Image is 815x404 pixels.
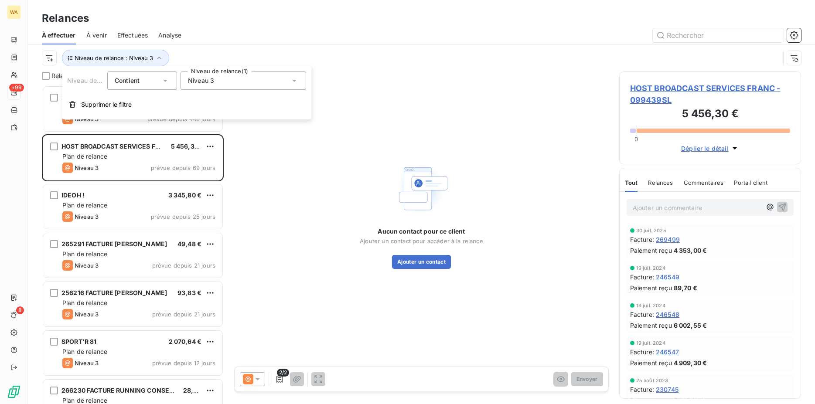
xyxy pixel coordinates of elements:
[630,246,672,255] span: Paiement reçu
[630,358,672,367] span: Paiement reçu
[679,143,742,153] button: Déplier le détail
[75,164,99,171] span: Niveau 3
[16,306,24,314] span: 8
[653,28,784,42] input: Rechercher
[115,77,140,84] span: Contient
[277,369,289,377] span: 2/2
[681,144,729,153] span: Déplier le détail
[62,95,311,114] button: Supprimer le filtre
[636,303,665,308] span: 19 juil. 2024
[61,94,233,101] span: 253536 FACTURE Salons de l'Art d'[GEOGRAPHIC_DATA]
[636,378,668,383] span: 25 août 2023
[42,85,224,404] div: grid
[62,397,107,404] span: Plan de relance
[656,385,679,394] span: 230745
[393,161,449,217] img: Empty state
[177,289,201,296] span: 93,83 €
[392,255,451,269] button: Ajouter un contact
[152,311,215,318] span: prévue depuis 21 jours
[75,262,99,269] span: Niveau 3
[7,5,21,19] div: WA
[169,338,202,345] span: 2 070,64 €
[62,153,107,160] span: Plan de relance
[42,31,76,40] span: À effectuer
[117,31,148,40] span: Effectuées
[183,387,207,394] span: 28,20 €
[152,262,215,269] span: prévue depuis 21 jours
[81,100,132,109] span: Supprimer le filtre
[630,106,790,123] h3: 5 456,30 €
[62,201,107,209] span: Plan de relance
[630,321,672,330] span: Paiement reçu
[171,143,205,150] span: 5 456,30 €
[62,50,169,66] button: Niveau de relance : Niveau 3
[42,10,89,26] h3: Relances
[630,235,654,244] span: Facture :
[7,385,21,399] img: Logo LeanPay
[656,347,679,356] span: 246547
[630,347,654,356] span: Facture :
[177,240,201,248] span: 49,48 €
[630,283,672,292] span: Paiement reçu
[625,179,638,186] span: Tout
[785,374,806,395] iframe: Intercom live chat
[630,310,654,319] span: Facture :
[188,76,214,85] span: Niveau 3
[656,310,679,319] span: 246548
[61,387,211,394] span: 266230 FACTURE RUNNING CONSEIL HAGUENAU
[61,191,85,199] span: IDEOH !
[51,71,78,80] span: Relances
[360,238,483,244] span: Ajouter un contact pour accéder à la relance
[86,31,107,40] span: À venir
[630,82,790,106] span: HOST BROADCAST SERVICES FRANC - 099439SL
[61,240,167,248] span: 265291 FACTURE [PERSON_NAME]
[630,272,654,282] span: Facture :
[378,227,465,236] span: Aucun contact pour ce client
[674,358,707,367] span: 4 909,30 €
[61,143,173,150] span: HOST BROADCAST SERVICES FRANC
[674,246,707,255] span: 4 353,00 €
[656,272,679,282] span: 246549
[152,360,215,367] span: prévue depuis 12 jours
[9,84,24,92] span: +99
[674,321,707,330] span: 6 002,55 €
[75,213,99,220] span: Niveau 3
[75,360,99,367] span: Niveau 3
[168,191,202,199] span: 3 345,80 €
[151,213,215,220] span: prévue depuis 25 jours
[75,54,153,61] span: Niveau de relance : Niveau 3
[62,250,107,258] span: Plan de relance
[674,283,697,292] span: 89,70 €
[62,348,107,355] span: Plan de relance
[684,179,724,186] span: Commentaires
[61,289,167,296] span: 256216 FACTURE [PERSON_NAME]
[67,77,120,84] span: Niveau de relance
[734,179,767,186] span: Portail client
[158,31,181,40] span: Analyse
[151,164,215,171] span: prévue depuis 69 jours
[630,385,654,394] span: Facture :
[648,179,673,186] span: Relances
[571,372,603,386] button: Envoyer
[636,340,665,346] span: 19 juil. 2024
[61,338,97,345] span: SPORT'R 81
[62,299,107,306] span: Plan de relance
[656,235,680,244] span: 269499
[636,265,665,271] span: 19 juil. 2024
[636,228,666,233] span: 30 juil. 2025
[634,136,638,143] span: 0
[75,311,99,318] span: Niveau 3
